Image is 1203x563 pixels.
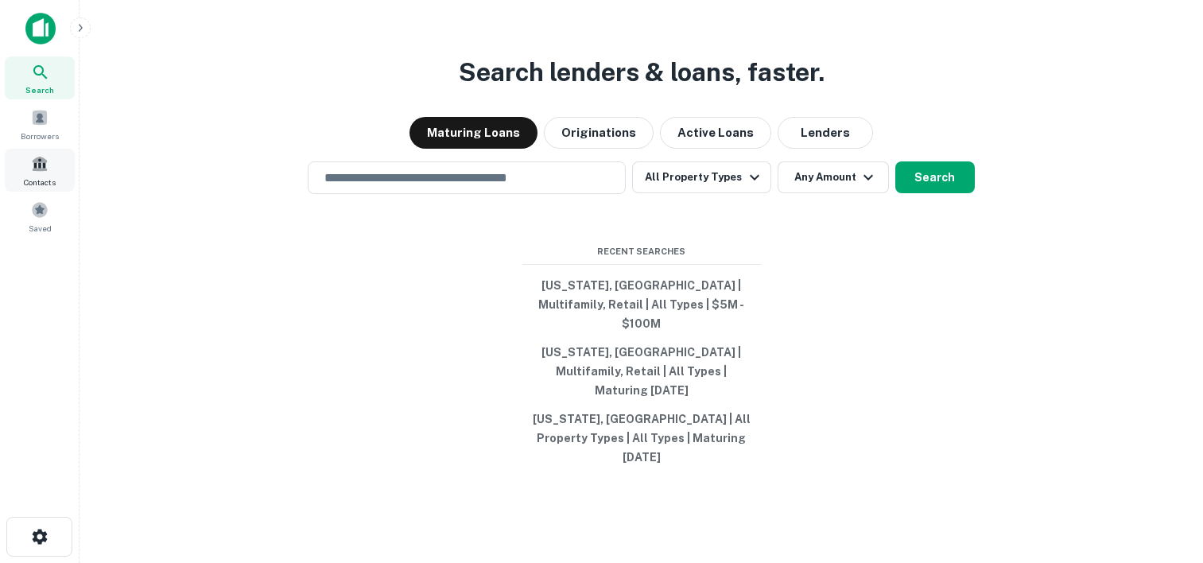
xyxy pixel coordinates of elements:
span: Contacts [24,176,56,188]
button: Any Amount [778,161,889,193]
a: Contacts [5,149,75,192]
button: Lenders [778,117,873,149]
button: [US_STATE], [GEOGRAPHIC_DATA] | Multifamily, Retail | All Types | $5M - $100M [522,271,761,338]
button: [US_STATE], [GEOGRAPHIC_DATA] | Multifamily, Retail | All Types | Maturing [DATE] [522,338,761,405]
button: [US_STATE], [GEOGRAPHIC_DATA] | All Property Types | All Types | Maturing [DATE] [522,405,761,472]
span: Recent Searches [522,245,761,258]
button: Originations [544,117,654,149]
a: Saved [5,195,75,238]
button: Search [895,161,975,193]
a: Borrowers [5,103,75,146]
button: Maturing Loans [409,117,537,149]
span: Borrowers [21,130,59,142]
img: capitalize-icon.png [25,13,56,45]
button: Active Loans [660,117,771,149]
span: Saved [29,222,52,235]
iframe: Chat Widget [1123,436,1203,512]
span: Search [25,83,54,96]
a: Search [5,56,75,99]
button: All Property Types [632,161,770,193]
h3: Search lenders & loans, faster. [459,53,825,91]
